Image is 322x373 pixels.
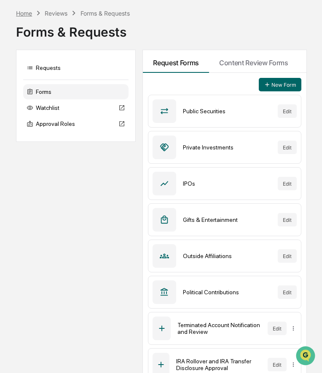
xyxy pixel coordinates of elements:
[143,67,153,77] button: Start new chat
[61,107,68,114] div: 🗄️
[5,103,58,118] a: 🖐️Preclearance
[23,60,129,75] div: Requests
[183,253,271,259] div: Outside Affiliations
[5,119,56,134] a: 🔎Data Lookup
[209,50,298,73] button: Content Review Forms
[16,18,306,40] div: Forms & Requests
[278,213,297,226] button: Edit
[84,143,102,149] span: Pylon
[29,64,138,73] div: Start new chat
[8,18,153,31] p: How can we help?
[58,103,108,118] a: 🗄️Attestations
[278,104,297,118] button: Edit
[183,144,271,151] div: Private Investments
[177,322,261,335] div: Terminated Account Notification and Review
[268,358,287,371] button: Edit
[183,216,271,223] div: Gifts & Entertainment
[183,180,271,187] div: IPOs
[8,64,24,80] img: 1746055101610-c473b297-6a78-478c-a979-82029cc54cd1
[29,73,107,80] div: We're available if you need us!
[259,78,301,91] button: New Form
[8,107,15,114] div: 🖐️
[16,10,32,17] div: Home
[295,345,318,368] iframe: Open customer support
[45,10,67,17] div: Reviews
[23,116,129,131] div: Approval Roles
[23,100,129,115] div: Watchlist
[176,358,261,371] div: IRA Rollover and IRA Transfer Disclosure Approval
[278,285,297,299] button: Edit
[278,141,297,154] button: Edit
[268,322,287,335] button: Edit
[17,122,53,131] span: Data Lookup
[17,106,54,115] span: Preclearance
[278,249,297,263] button: Edit
[183,108,271,115] div: Public Securities
[59,142,102,149] a: Powered byPylon
[183,289,271,296] div: Political Contributions
[8,123,15,130] div: 🔎
[278,177,297,190] button: Edit
[23,84,129,99] div: Forms
[70,106,105,115] span: Attestations
[143,50,209,73] button: Request Forms
[80,10,130,17] div: Forms & Requests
